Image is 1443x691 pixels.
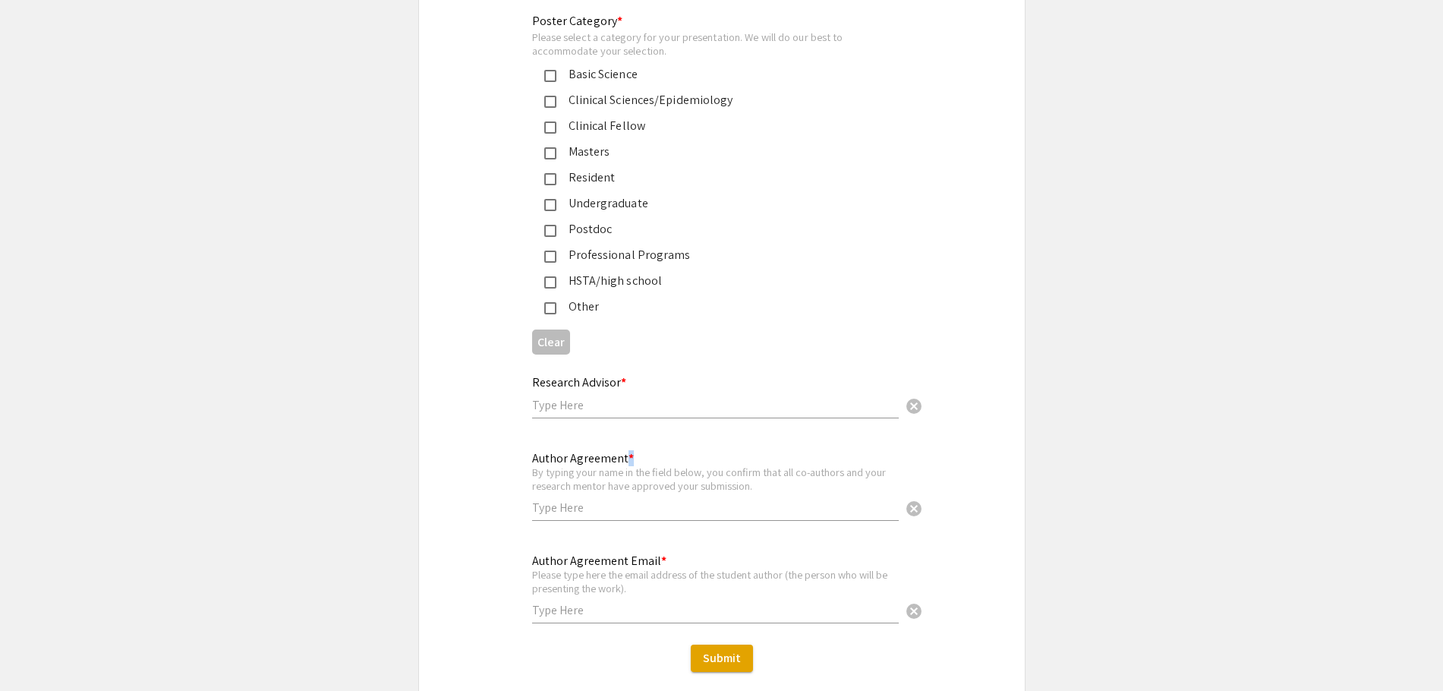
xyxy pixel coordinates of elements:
mat-label: Poster Category [532,13,623,29]
button: Clear [532,330,570,355]
mat-label: Research Advisor [532,374,626,390]
span: cancel [905,397,923,415]
div: Basic Science [556,65,875,84]
span: cancel [905,602,923,620]
div: Postdoc [556,220,875,238]
div: Professional Programs [556,246,875,264]
mat-label: Author Agreement [532,450,634,466]
div: Clinical Sciences/Epidemiology [556,91,875,109]
div: Please select a category for your presentation. We will do our best to accommodate your selection. [532,30,887,57]
div: HSTA/high school [556,272,875,290]
span: Submit [703,650,741,666]
div: Resident [556,169,875,187]
button: Clear [899,595,929,626]
input: Type Here [532,602,899,618]
button: Clear [899,390,929,421]
iframe: Chat [11,623,65,680]
div: By typing your name in the field below, you confirm that all co-authors and your research mentor ... [532,465,899,492]
div: Please type here the email address of the student author (the person who will be presenting the w... [532,568,899,595]
div: Clinical Fellow [556,117,875,135]
input: Type Here [532,397,899,413]
mat-label: Author Agreement Email [532,553,666,569]
button: Clear [899,493,929,523]
span: cancel [905,500,923,518]
div: Masters [556,143,875,161]
button: Submit [691,645,753,672]
div: Other [556,298,875,316]
input: Type Here [532,500,899,516]
div: Undergraduate [556,194,875,213]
